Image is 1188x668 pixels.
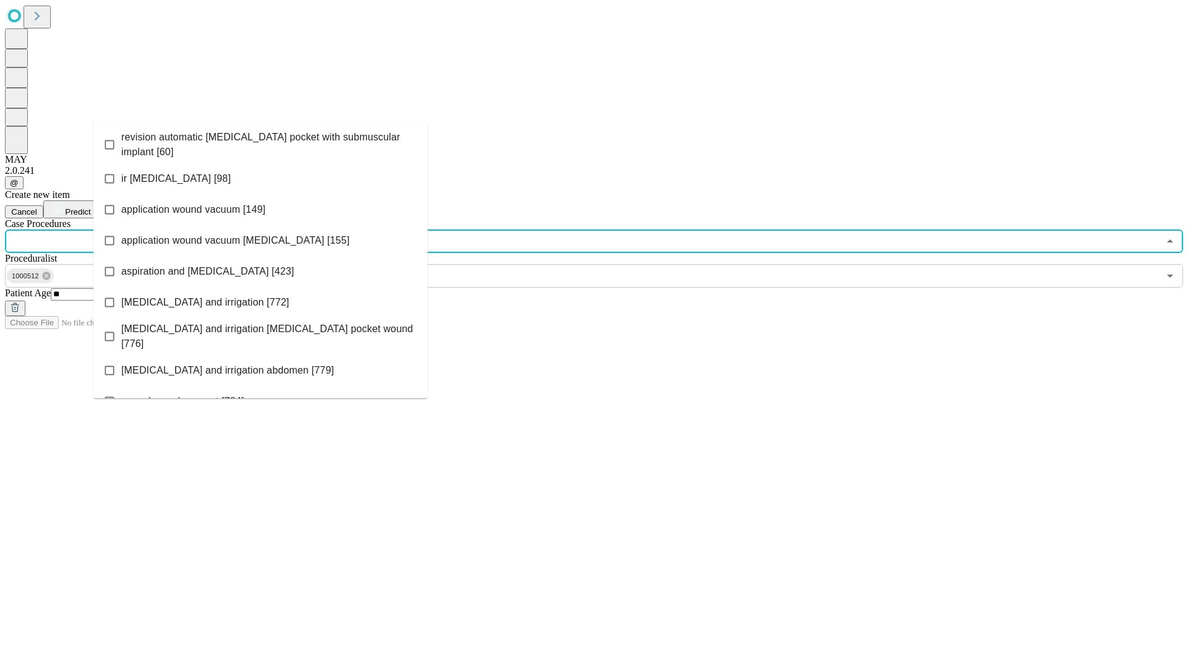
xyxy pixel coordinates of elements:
[1161,233,1179,250] button: Close
[10,178,19,187] span: @
[5,189,70,200] span: Create new item
[121,202,265,217] span: application wound vacuum [149]
[43,200,100,218] button: Predict
[5,154,1183,165] div: MAY
[121,363,334,378] span: [MEDICAL_DATA] and irrigation abdomen [779]
[121,295,289,310] span: [MEDICAL_DATA] and irrigation [772]
[7,268,54,283] div: 1000512
[5,218,71,229] span: Scheduled Procedure
[5,253,57,263] span: Proceduralist
[121,394,244,409] span: wound vac placement [784]
[121,322,418,351] span: [MEDICAL_DATA] and irrigation [MEDICAL_DATA] pocket wound [776]
[121,264,294,279] span: aspiration and [MEDICAL_DATA] [423]
[121,130,418,160] span: revision automatic [MEDICAL_DATA] pocket with submuscular implant [60]
[121,171,231,186] span: ir [MEDICAL_DATA] [98]
[5,176,24,189] button: @
[121,233,350,248] span: application wound vacuum [MEDICAL_DATA] [155]
[65,207,90,216] span: Predict
[1161,267,1179,285] button: Open
[5,205,43,218] button: Cancel
[5,288,51,298] span: Patient Age
[11,207,37,216] span: Cancel
[7,269,44,283] span: 1000512
[5,165,1183,176] div: 2.0.241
